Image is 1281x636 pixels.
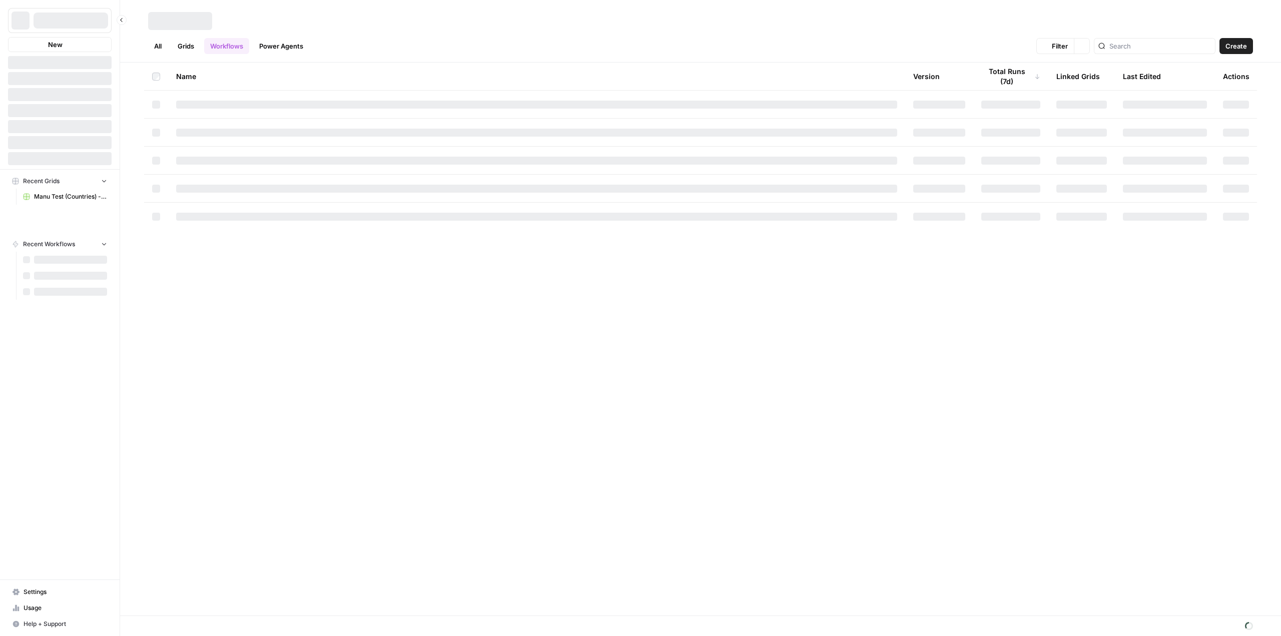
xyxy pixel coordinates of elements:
[8,174,112,189] button: Recent Grids
[913,63,940,90] div: Version
[1225,41,1247,51] span: Create
[1109,41,1211,51] input: Search
[24,619,107,628] span: Help + Support
[8,616,112,632] button: Help + Support
[253,38,309,54] a: Power Agents
[23,177,60,186] span: Recent Grids
[1123,63,1161,90] div: Last Edited
[172,38,200,54] a: Grids
[24,603,107,612] span: Usage
[981,63,1040,90] div: Total Runs (7d)
[48,40,63,50] span: New
[23,240,75,249] span: Recent Workflows
[19,189,112,205] a: Manu Test (Countries) - Grid
[1219,38,1253,54] button: Create
[204,38,249,54] a: Workflows
[1223,63,1249,90] div: Actions
[148,38,168,54] a: All
[8,584,112,600] a: Settings
[24,587,107,596] span: Settings
[1056,63,1100,90] div: Linked Grids
[1052,41,1068,51] span: Filter
[1036,38,1074,54] button: Filter
[8,37,112,52] button: New
[8,600,112,616] a: Usage
[34,192,107,201] span: Manu Test (Countries) - Grid
[176,63,897,90] div: Name
[8,237,112,252] button: Recent Workflows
